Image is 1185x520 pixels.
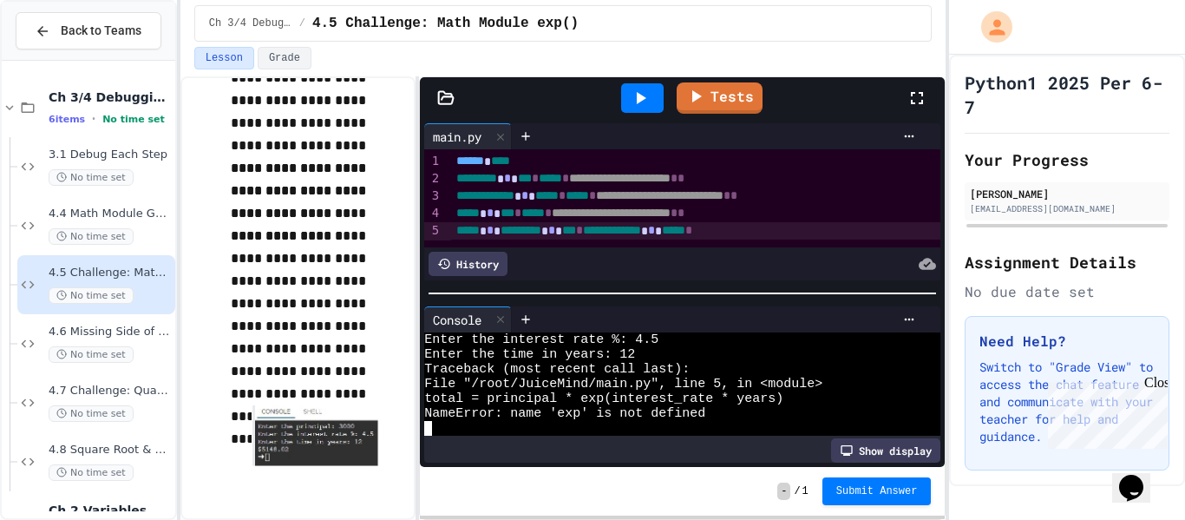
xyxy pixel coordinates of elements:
div: main.py [424,123,512,149]
span: No time set [49,287,134,304]
span: 4.4 Math Module GCD [49,207,172,221]
button: Grade [258,47,311,69]
div: Chat with us now!Close [7,7,120,110]
span: / [299,16,305,30]
div: Show display [831,438,940,463]
h2: Your Progress [965,148,1169,172]
span: / [794,484,800,498]
span: 4.5 Challenge: Math Module exp() [312,13,579,34]
h1: Python1 2025 Per 6-7 [965,70,1169,119]
span: 4.7 Challenge: Quadratic Formula [49,384,172,398]
div: 2 [424,170,442,188]
button: Submit Answer [822,477,932,505]
div: Console [424,311,490,329]
p: Switch to "Grade View" to access the chat feature and communicate with your teacher for help and ... [979,359,1155,445]
div: 4 [424,205,442,222]
div: [PERSON_NAME] [970,186,1164,201]
span: • [92,112,95,126]
span: No time set [49,346,134,363]
button: Back to Teams [16,12,161,49]
span: Enter the time in years: 12 [424,347,635,362]
div: No due date set [965,281,1169,302]
div: History [429,252,507,276]
span: 1 [802,484,809,498]
span: 6 items [49,114,85,125]
div: main.py [424,128,490,146]
span: Traceback (most recent call last): [424,362,690,377]
span: 4.6 Missing Side of a Triangle [49,325,172,339]
div: My Account [963,7,1017,47]
span: Submit Answer [836,484,918,498]
span: 4.5 Challenge: Math Module exp() [49,266,172,280]
div: 1 [424,153,442,170]
span: NameError: name 'exp' is not defined [424,406,705,421]
span: File "/root/JuiceMind/main.py", line 5, in <module> [424,377,822,392]
span: Ch 3/4 Debugging/Modules [49,89,172,105]
h3: Need Help? [979,331,1155,352]
iframe: chat widget [1041,375,1168,449]
span: 3.1 Debug Each Step [49,148,172,162]
button: Lesson [194,47,254,69]
span: No time set [49,405,134,422]
h2: Assignment Details [965,250,1169,274]
span: No time set [49,228,134,245]
span: - [777,483,790,500]
a: Tests [677,82,763,114]
span: Enter the interest rate %: 4.5 [424,332,658,347]
div: 5 [424,222,442,240]
div: [EMAIL_ADDRESS][DOMAIN_NAME] [970,202,1164,215]
span: No time set [49,464,134,481]
span: 4.8 Square Root & Absolute Value [49,443,172,457]
span: total = principal * exp(interest_rate * years) [424,392,783,406]
iframe: chat widget [1112,451,1168,503]
span: Back to Teams [61,22,141,40]
span: Ch 2 Variables, Statements & Expressions [49,503,172,518]
span: No time set [102,114,165,125]
span: No time set [49,169,134,186]
div: 3 [424,188,442,205]
div: Console [424,306,512,332]
span: Ch 3/4 Debugging/Modules [209,16,292,30]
